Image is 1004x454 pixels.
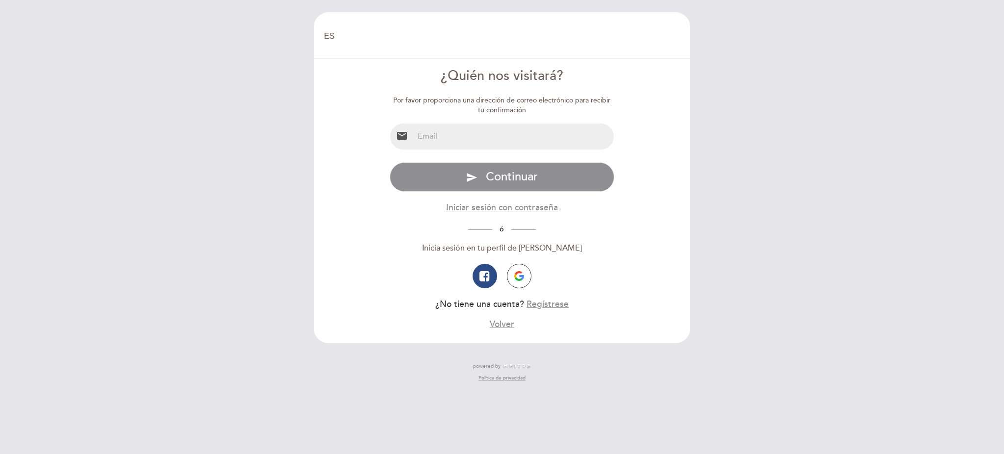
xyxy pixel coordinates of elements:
[390,96,615,115] div: Por favor proporciona una dirección de correo electrónico para recibir tu confirmación
[486,170,538,184] span: Continuar
[473,363,531,370] a: powered by
[473,363,501,370] span: powered by
[466,172,477,183] i: send
[390,67,615,86] div: ¿Quién nos visitará?
[390,162,615,192] button: send Continuar
[390,243,615,254] div: Inicia sesión en tu perfil de [PERSON_NAME]
[414,124,614,150] input: Email
[503,364,531,369] img: MEITRE
[527,298,569,310] button: Regístrese
[514,271,524,281] img: icon-google.png
[435,299,524,309] span: ¿No tiene una cuenta?
[396,130,408,142] i: email
[446,202,558,214] button: Iniciar sesión con contraseña
[490,318,514,330] button: Volver
[492,225,511,233] span: ó
[478,375,526,381] a: Política de privacidad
